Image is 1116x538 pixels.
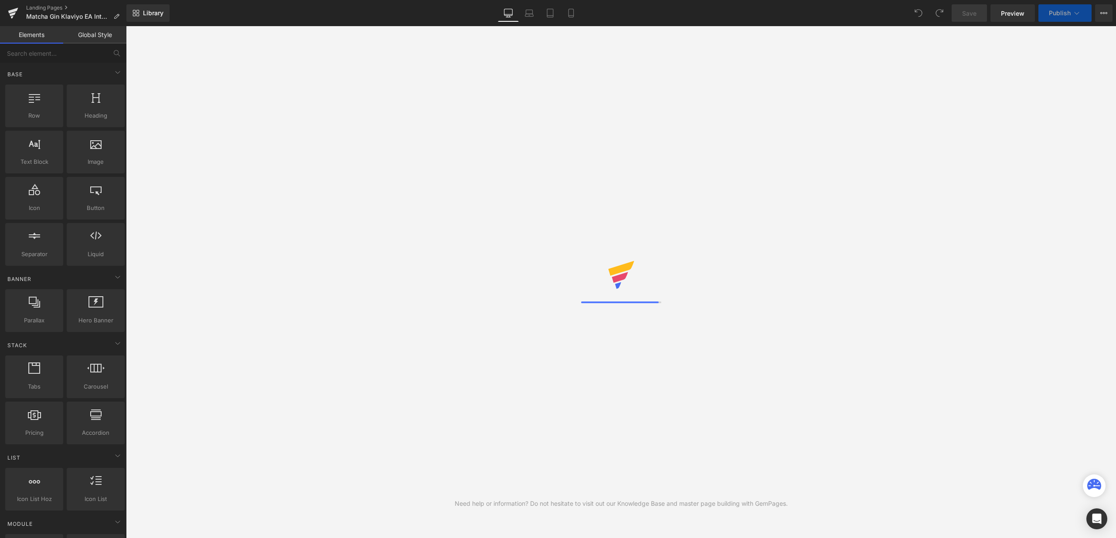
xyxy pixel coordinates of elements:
[1095,4,1113,22] button: More
[69,157,122,166] span: Image
[7,520,34,528] span: Module
[63,26,126,44] a: Global Style
[8,157,61,166] span: Text Block
[26,4,126,11] a: Landing Pages
[69,382,122,391] span: Carousel
[540,4,561,22] a: Tablet
[69,250,122,259] span: Liquid
[8,428,61,437] span: Pricing
[1086,508,1107,529] div: Open Intercom Messenger
[69,494,122,504] span: Icon List
[69,203,122,213] span: Button
[69,428,122,437] span: Accordion
[8,382,61,391] span: Tabs
[962,9,976,18] span: Save
[7,341,28,349] span: Stack
[1001,9,1024,18] span: Preview
[455,499,788,508] div: Need help or information? Do not hesitate to visit out our Knowledge Base and master page buildin...
[910,4,927,22] button: Undo
[8,203,61,213] span: Icon
[990,4,1035,22] a: Preview
[143,9,163,17] span: Library
[8,111,61,120] span: Row
[1038,4,1092,22] button: Publish
[26,13,110,20] span: Matcha Gin Klaviyo EA Internal
[519,4,540,22] a: Laptop
[7,275,32,283] span: Banner
[7,453,21,462] span: List
[561,4,582,22] a: Mobile
[8,250,61,259] span: Separator
[8,316,61,325] span: Parallax
[126,4,170,22] a: New Library
[7,70,24,78] span: Base
[1049,10,1071,17] span: Publish
[931,4,948,22] button: Redo
[8,494,61,504] span: Icon List Hoz
[498,4,519,22] a: Desktop
[69,111,122,120] span: Heading
[69,316,122,325] span: Hero Banner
